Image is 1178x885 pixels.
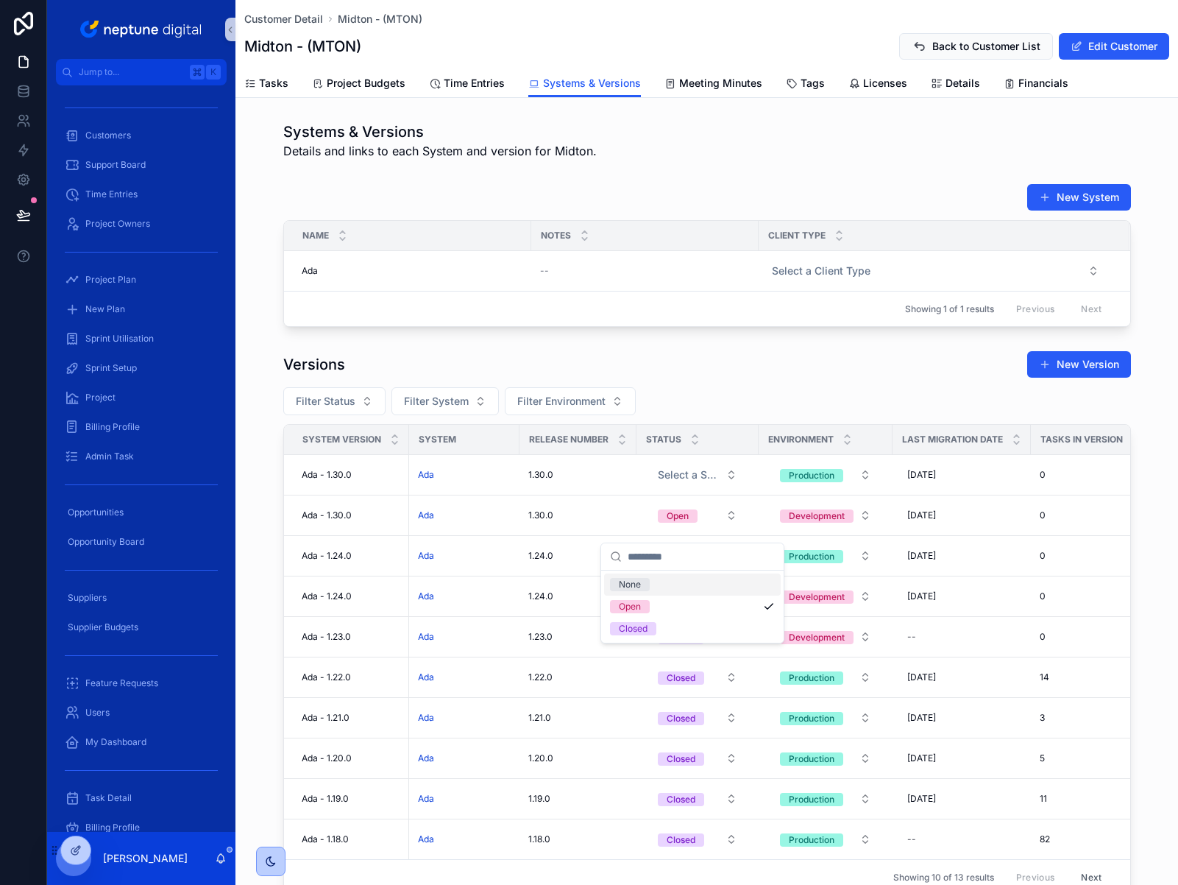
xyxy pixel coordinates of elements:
[79,66,184,78] span: Jump to...
[667,671,695,685] div: Closed
[667,712,695,725] div: Closed
[85,218,150,230] span: Project Owners
[302,712,400,724] a: Ada - 1.21.0
[1027,184,1131,211] button: New System
[56,181,227,208] a: Time Entries
[418,469,511,481] a: Ada
[302,230,329,241] span: Name
[302,590,352,602] span: Ada - 1.24.0
[1040,469,1046,481] span: 0
[418,590,511,602] a: Ada
[418,712,511,724] a: Ada
[302,590,400,602] a: Ada - 1.24.0
[68,592,107,604] span: Suppliers
[901,828,1022,851] a: --
[56,814,227,841] a: Billing Profile
[907,550,936,562] span: [DATE]
[528,752,553,764] span: 1.20.0
[56,614,227,641] a: Supplier Budgets
[528,833,628,845] a: 1.18.0
[68,536,144,548] span: Opportunity Board
[56,785,227,811] a: Task Detail
[85,188,138,200] span: Time Entries
[1040,793,1047,805] span: 11
[767,744,884,772] a: Select Button
[283,121,597,142] h1: Systems & Versions
[302,469,352,481] span: Ada - 1.30.0
[418,631,434,643] a: Ada
[528,590,628,602] a: 1.24.0
[645,825,750,853] a: Select Button
[1040,631,1142,643] a: 0
[56,59,227,85] button: Jump to...K
[789,793,834,806] div: Production
[768,434,834,445] span: Environment
[418,752,434,764] span: Ada
[302,631,400,643] a: Ada - 1.23.0
[418,712,434,724] a: Ada
[907,712,936,724] span: [DATE]
[528,590,553,602] span: 1.24.0
[1027,351,1131,378] button: New Version
[528,752,628,764] a: 1.20.0
[391,387,499,415] button: Select Button
[68,507,124,518] span: Opportunities
[646,502,749,529] button: Select Button
[85,274,136,286] span: Project Plan
[418,469,434,481] a: Ada
[1040,631,1046,643] span: 0
[529,434,608,445] span: Release Number
[646,434,681,445] span: Status
[907,793,936,805] span: [DATE]
[418,550,511,562] a: Ada
[302,793,349,805] span: Ada - 1.19.0
[56,152,227,178] a: Support Board
[768,462,883,488] button: Select Button
[645,542,750,570] a: Select Button
[418,510,434,521] a: Ada
[901,666,1022,689] a: [DATE]
[418,752,511,764] a: Ada
[945,76,980,91] span: Details
[327,76,405,91] span: Project Budgets
[244,12,323,27] a: Customer Detail
[85,822,140,833] span: Billing Profile
[404,394,469,409] span: Filter System
[645,744,750,772] a: Select Button
[848,70,907,99] a: Licenses
[907,510,936,521] span: [DATE]
[901,625,1022,649] a: --
[767,542,884,570] a: Select Button
[932,39,1040,54] span: Back to Customer List
[528,631,628,643] a: 1.23.0
[767,704,884,732] a: Select Button
[244,70,288,99] a: Tasks
[789,590,845,604] div: Development
[418,671,434,683] a: Ada
[768,745,883,772] button: Select Button
[767,663,884,691] a: Select Button
[1040,833,1050,845] span: 82
[1040,469,1142,481] a: 0
[619,622,647,635] div: Closed
[786,70,825,99] a: Tags
[645,704,750,732] a: Select Button
[283,354,345,375] h1: Versions
[418,671,511,683] a: Ada
[259,76,288,91] span: Tasks
[901,504,1022,527] a: [DATE]
[1040,671,1049,683] span: 14
[667,752,695,766] div: Closed
[768,826,883,853] button: Select Button
[418,793,434,805] span: Ada
[56,414,227,440] a: Billing Profile
[1040,833,1142,845] a: 82
[85,707,110,719] span: Users
[418,510,511,521] a: Ada
[528,70,641,98] a: Systems & Versions
[528,510,628,521] a: 1.30.0
[338,12,422,27] a: Midton - (MTON)
[56,699,227,726] a: Users
[517,394,606,409] span: Filter Environment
